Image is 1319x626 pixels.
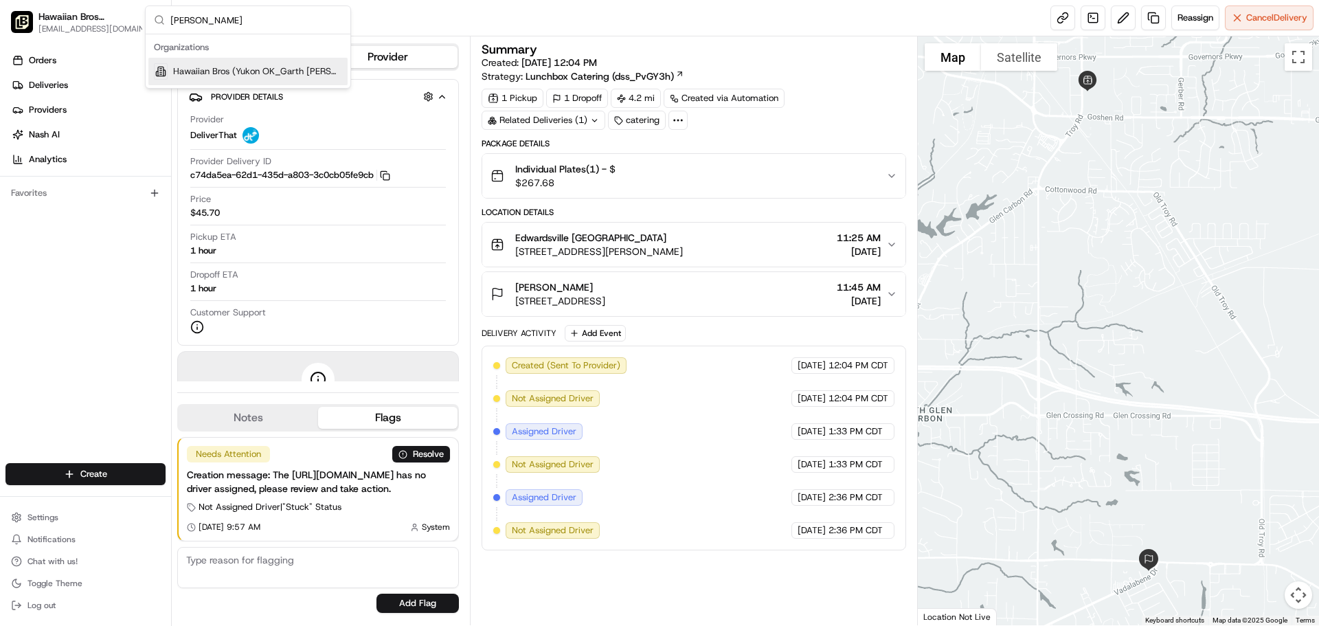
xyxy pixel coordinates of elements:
button: Toggle fullscreen view [1285,43,1312,71]
a: Created via Automation [664,89,785,108]
span: Settings [27,512,58,523]
button: Provider [318,46,458,68]
button: Edwardsville [GEOGRAPHIC_DATA][STREET_ADDRESS][PERSON_NAME]11:25 AM[DATE] [482,223,905,267]
h3: Summary [482,43,537,56]
button: Toggle Theme [5,574,166,593]
span: Price [190,193,211,205]
span: Edwardsville [GEOGRAPHIC_DATA] [515,231,666,245]
div: Location Not Live [918,608,997,625]
span: Not Assigned Driver [512,524,594,537]
a: 💻API Documentation [111,194,226,219]
span: Log out [27,600,56,611]
button: Provider Details [189,85,447,108]
button: Start new chat [234,135,250,152]
div: Location Details [482,207,905,218]
div: Start new chat [47,131,225,145]
span: Hawaiian Bros ([GEOGRAPHIC_DATA] [GEOGRAPHIC_DATA]) [38,10,137,23]
button: Show street map [925,43,981,71]
span: Pylon [137,233,166,243]
div: Favorites [5,182,166,204]
div: 💻 [116,201,127,212]
img: 1736555255976-a54dd68f-1ca7-489b-9aae-adbdc363a1c4 [14,131,38,156]
span: [DATE] [837,294,881,308]
span: Provider [190,113,224,126]
span: Notifications [27,534,76,545]
button: CancelDelivery [1225,5,1314,30]
span: DeliverThat [190,129,237,142]
span: Analytics [29,153,67,166]
span: Orders [29,54,56,67]
input: Clear [36,89,227,103]
span: Knowledge Base [27,199,105,213]
a: Nash AI [5,124,171,146]
p: Welcome 👋 [14,55,250,77]
button: Chat with us! [5,552,166,571]
span: Created (Sent To Provider) [512,359,620,372]
a: Lunchbox Catering (dss_PvGY3h) [526,69,684,83]
a: Providers [5,99,171,121]
a: Analytics [5,148,171,170]
span: Cancel Delivery [1246,12,1307,24]
div: Delivery Activity [482,328,556,339]
button: Map camera controls [1285,581,1312,609]
span: Nash AI [29,128,60,141]
span: Assigned Driver [512,491,576,504]
div: Suggestions [146,34,350,88]
a: Terms [1296,616,1315,624]
button: Notes [179,407,318,429]
span: Hawaiian Bros (Yukon OK_Garth [PERSON_NAME]) [173,65,342,78]
button: Add Flag [376,594,459,613]
span: Create [80,468,107,480]
img: Google [921,607,967,625]
img: Nash [14,14,41,41]
span: Deliveries [29,79,68,91]
div: 1 Pickup [482,89,543,108]
button: Add Event [565,325,626,342]
a: Deliveries [5,74,171,96]
button: [EMAIL_ADDRESS][DOMAIN_NAME] [38,23,152,34]
span: 1:33 PM CDT [828,458,883,471]
button: Notifications [5,530,166,549]
button: Keyboard shortcuts [1145,616,1204,625]
span: [PERSON_NAME] [515,280,593,294]
button: Resolve [392,446,450,462]
span: [STREET_ADDRESS][PERSON_NAME] [515,245,683,258]
span: $267.68 [515,176,616,190]
button: Settings [5,508,166,527]
span: [DATE] 12:04 PM [521,56,597,69]
span: 1:33 PM CDT [828,425,883,438]
a: Powered byPylon [97,232,166,243]
button: Show satellite imagery [981,43,1057,71]
span: System [422,522,450,533]
button: Individual Plates(1) - $$267.68 [482,154,905,198]
div: Package Details [482,138,905,149]
div: Organizations [148,37,348,58]
button: Hawaiian Bros (Edwardsville IL)Hawaiian Bros ([GEOGRAPHIC_DATA] [GEOGRAPHIC_DATA])[EMAIL_ADDRESS]... [5,5,142,38]
span: [DATE] [798,491,826,504]
button: Create [5,463,166,485]
div: catering [608,111,666,130]
span: [DATE] [837,245,881,258]
span: Not Assigned Driver | "Stuck" Status [199,501,341,513]
span: Providers [29,104,67,116]
span: Created: [482,56,597,69]
span: Lunchbox Catering (dss_PvGY3h) [526,69,674,83]
span: 11:25 AM [837,231,881,245]
span: [DATE] 9:57 AM [199,522,260,533]
span: Pickup ETA [190,231,236,243]
span: [DATE] [798,425,826,438]
span: Customer Support [190,306,266,319]
span: Assigned Driver [512,425,576,438]
span: Not Assigned Driver [512,392,594,405]
span: Chat with us! [27,556,78,567]
input: Search... [170,6,342,34]
span: Reassign [1177,12,1213,24]
span: Provider Details [211,91,283,102]
a: 📗Knowledge Base [8,194,111,219]
div: 1 hour [190,245,216,257]
span: Provider Delivery ID [190,155,271,168]
span: Dropoff ETA [190,269,238,281]
button: Flags [318,407,458,429]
